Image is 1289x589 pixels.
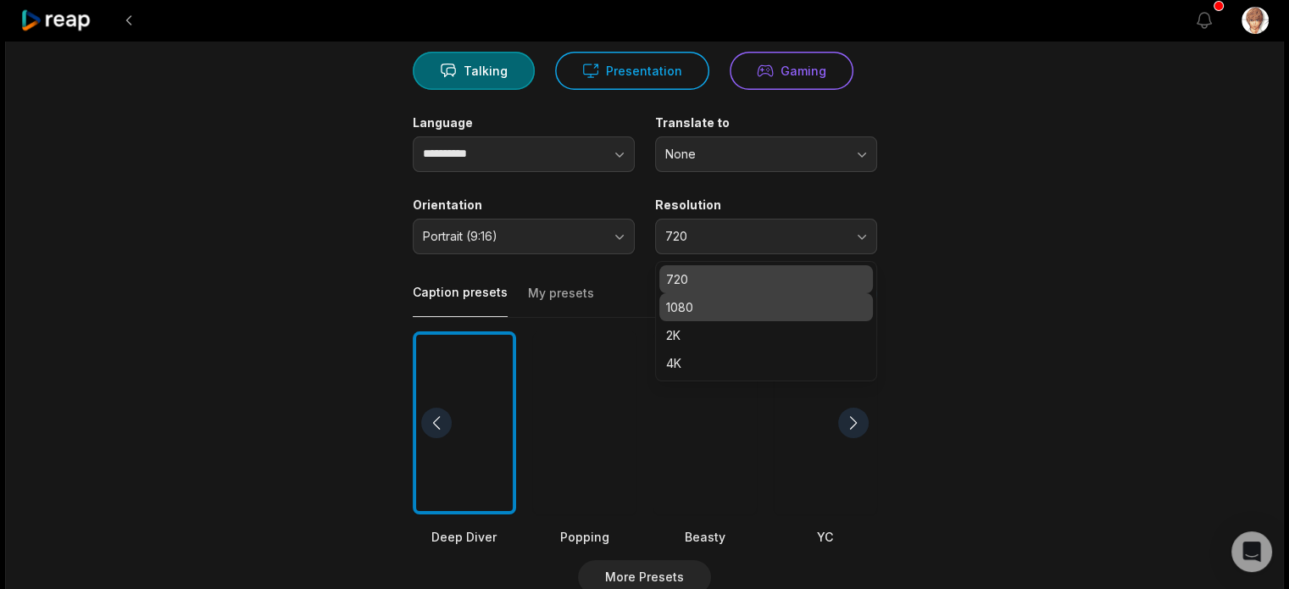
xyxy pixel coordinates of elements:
button: Caption presets [413,284,508,317]
p: 2K [666,326,866,344]
p: 720 [666,270,866,288]
label: Resolution [655,197,877,213]
div: Open Intercom Messenger [1231,531,1272,572]
button: My presets [528,285,594,317]
button: Portrait (9:16) [413,219,635,254]
div: Popping [533,528,636,546]
div: 720 [655,261,877,381]
button: None [655,136,877,172]
div: YC [774,528,877,546]
label: Translate to [655,115,877,131]
label: Language [413,115,635,131]
p: 4K [666,354,866,372]
button: Presentation [555,52,709,90]
span: 720 [665,229,843,244]
p: 1080 [666,298,866,316]
button: Gaming [730,52,853,90]
div: Deep Diver [413,528,516,546]
span: None [665,147,843,162]
span: Portrait (9:16) [423,229,601,244]
button: 720 [655,219,877,254]
button: Talking [413,52,535,90]
label: Orientation [413,197,635,213]
div: Beasty [653,528,757,546]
